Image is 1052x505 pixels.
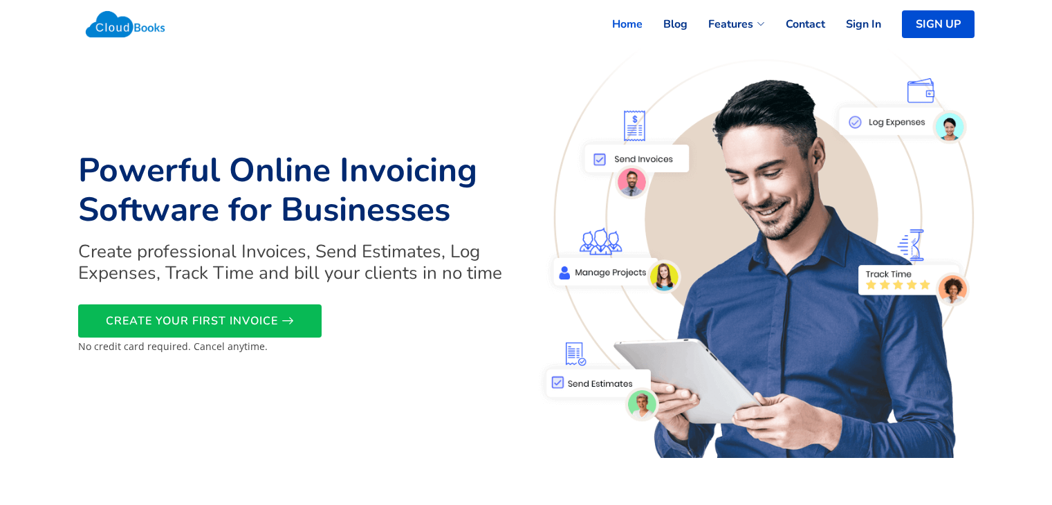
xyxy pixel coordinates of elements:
img: Cloudbooks Logo [78,3,173,45]
a: Blog [643,9,688,39]
small: No credit card required. Cancel anytime. [78,340,268,353]
a: SIGN UP [902,10,975,38]
a: Sign In [825,9,881,39]
h2: Create professional Invoices, Send Estimates, Log Expenses, Track Time and bill your clients in n... [78,241,518,284]
h1: Powerful Online Invoicing Software for Businesses [78,151,518,230]
a: Features [688,9,765,39]
span: Features [708,16,753,33]
a: Contact [765,9,825,39]
a: Home [591,9,643,39]
a: CREATE YOUR FIRST INVOICE [78,304,322,338]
